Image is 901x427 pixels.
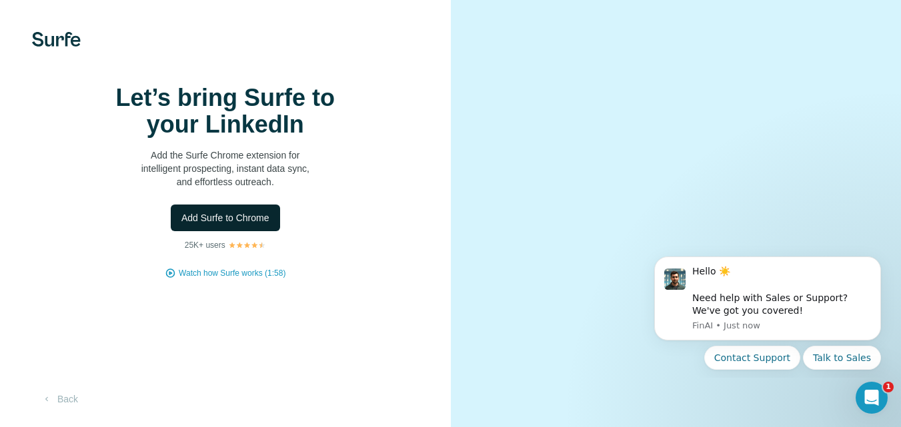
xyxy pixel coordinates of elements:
span: 1 [883,382,894,392]
iframe: Intercom live chat [856,382,888,414]
button: Watch how Surfe works (1:58) [179,267,285,279]
img: Surfe's logo [32,32,81,47]
iframe: Intercom notifications message [634,244,901,378]
img: Rating Stars [228,241,266,249]
p: 25K+ users [185,239,225,251]
span: Add Surfe to Chrome [181,211,269,224]
p: Add the Surfe Chrome extension for intelligent prospecting, instant data sync, and effortless out... [92,149,359,189]
button: Add Surfe to Chrome [171,205,280,231]
h1: Let’s bring Surfe to your LinkedIn [92,85,359,138]
button: Back [32,387,87,411]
